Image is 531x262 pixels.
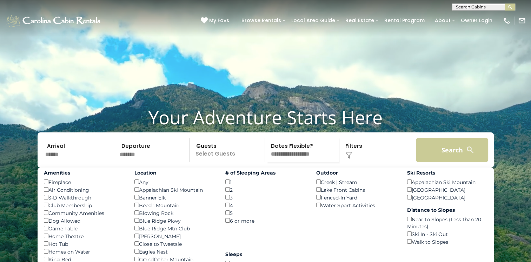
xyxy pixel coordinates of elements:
a: Rental Program [381,15,428,26]
label: Distance to Slopes [407,207,487,214]
div: 5 [225,209,306,217]
div: Beech Mountain [134,201,215,209]
div: Game Table [44,224,124,232]
span: My Favs [209,17,229,24]
p: Select Guests [192,138,264,162]
a: About [431,15,454,26]
a: Real Estate [342,15,378,26]
div: Air Conditioning [44,186,124,194]
div: Club Membership [44,201,124,209]
div: Blowing Rock [134,209,215,217]
div: Creek | Stream [316,178,397,186]
div: [GEOGRAPHIC_DATA] [407,194,487,201]
label: Ski Resorts [407,169,487,176]
a: Browse Rentals [238,15,285,26]
div: [GEOGRAPHIC_DATA] [407,186,487,194]
img: search-regular-white.png [466,145,474,154]
label: Outdoor [316,169,397,176]
div: Appalachian Ski Mountain [407,178,487,186]
div: 1 [225,178,306,186]
div: Home Theatre [44,232,124,240]
div: Any [134,178,215,186]
div: Water Sport Activities [316,201,397,209]
div: 4 [225,201,306,209]
h1: Your Adventure Starts Here [5,106,526,128]
div: Walk to Slopes [407,238,487,245]
div: Ski In - Ski Out [407,230,487,238]
a: Local Area Guide [288,15,339,26]
div: Community Amenities [44,209,124,217]
div: Lake Front Cabins [316,186,397,194]
div: [PERSON_NAME] [134,232,215,240]
div: Dog Allowed [44,217,124,224]
label: Location [134,169,215,176]
div: Fenced-In Yard [316,194,397,201]
div: 2 [225,186,306,194]
img: filter--v1.png [345,152,352,159]
div: Eagles Nest [134,248,215,255]
div: Near to Slopes (Less than 20 Minutes) [407,215,487,230]
label: Sleeps [225,251,306,258]
div: Blue Ridge Mtn Club [134,224,215,232]
div: Hot Tub [44,240,124,248]
img: phone-regular-white.png [503,17,511,25]
img: mail-regular-white.png [518,17,526,25]
button: Search [416,138,489,162]
img: White-1-1-2.png [5,14,102,28]
div: Homes on Water [44,248,124,255]
div: 3-D Walkthrough [44,194,124,201]
div: Close to Tweetsie [134,240,215,248]
label: # of Sleeping Areas [225,169,306,176]
div: Fireplace [44,178,124,186]
div: Blue Ridge Pkwy [134,217,215,224]
label: Amenities [44,169,124,176]
a: Owner Login [457,15,496,26]
div: Appalachian Ski Mountain [134,186,215,194]
div: Banner Elk [134,194,215,201]
div: 6 or more [225,217,306,224]
div: 3 [225,194,306,201]
a: My Favs [201,17,231,25]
